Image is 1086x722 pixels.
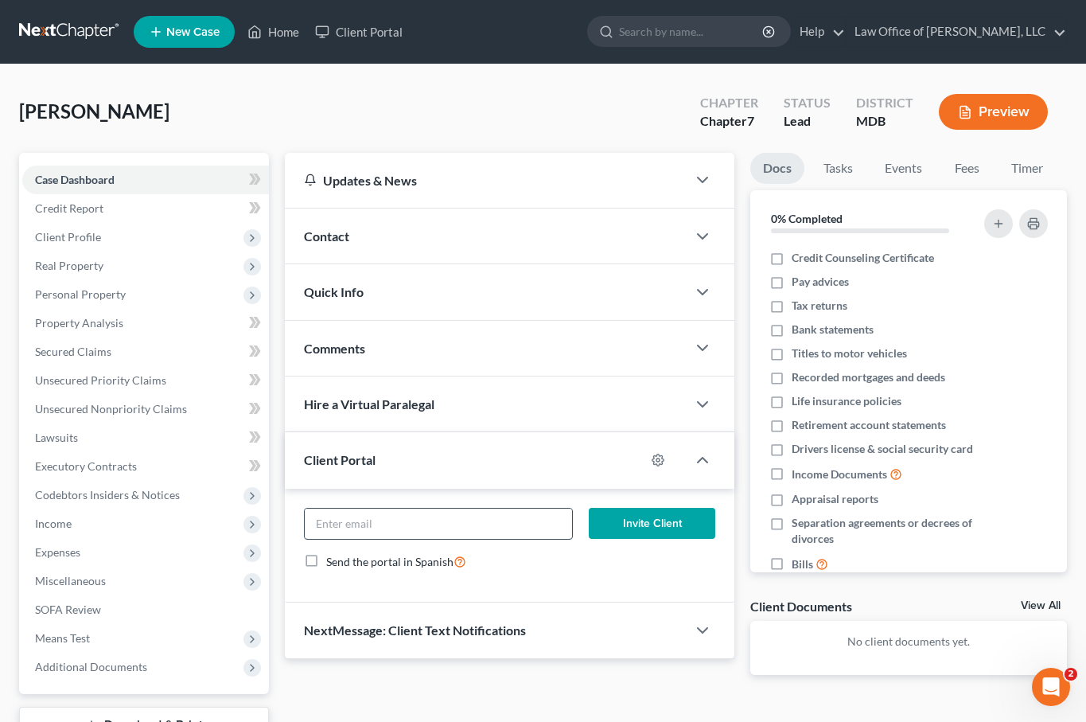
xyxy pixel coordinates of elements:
span: Life insurance policies [792,393,901,409]
p: No client documents yet. [763,634,1054,650]
span: Unsecured Nonpriority Claims [35,402,187,416]
a: Property Analysis [22,309,269,338]
span: Send the portal in Spanish [326,555,453,568]
iframe: Intercom live chat [1032,668,1070,706]
span: 2 [1065,668,1077,681]
span: SOFA Review [35,603,101,616]
a: Fees [941,153,992,184]
div: Lead [784,112,831,131]
input: Search by name... [619,17,765,46]
span: Codebtors Insiders & Notices [35,488,180,501]
span: Real Property [35,259,103,272]
span: Bank statements [792,322,874,338]
span: Expenses [35,545,80,559]
span: Contact [304,228,349,244]
span: Comments [304,341,365,356]
span: Tax returns [792,298,847,314]
span: Personal Property [35,287,126,301]
div: Status [784,94,831,112]
span: Pay advices [792,274,849,290]
button: Invite Client [589,508,715,540]
a: Timer [998,153,1056,184]
button: Preview [939,94,1048,130]
span: Bills [792,556,813,572]
span: Drivers license & social security card [792,441,973,457]
a: Law Office of [PERSON_NAME], LLC [847,18,1066,46]
span: Unsecured Priority Claims [35,373,166,387]
span: New Case [166,26,220,38]
div: Chapter [700,94,758,112]
span: Appraisal reports [792,491,878,507]
span: Client Portal [304,452,376,467]
span: Recorded mortgages and deeds [792,369,945,385]
span: Property Analysis [35,316,123,330]
div: MDB [856,112,913,131]
div: District [856,94,913,112]
span: Separation agreements or decrees of divorces [792,515,974,547]
span: Case Dashboard [35,173,115,186]
div: Client Documents [750,598,852,615]
span: 7 [747,113,754,128]
span: Hire a Virtual Paralegal [304,396,434,412]
a: Lawsuits [22,423,269,452]
span: Credit Report [35,201,103,215]
div: Updates & News [304,172,668,189]
span: Additional Documents [35,660,147,673]
span: Miscellaneous [35,574,106,587]
a: Case Dashboard [22,166,269,194]
span: NextMessage: Client Text Notifications [304,622,526,638]
a: Credit Report [22,194,269,223]
a: Help [792,18,845,46]
a: SOFA Review [22,595,269,624]
span: Client Profile [35,230,101,244]
a: Unsecured Priority Claims [22,366,269,395]
span: Credit Counseling Certificate [792,250,934,266]
div: Chapter [700,112,758,131]
a: Events [872,153,935,184]
a: Home [239,18,307,46]
a: Docs [750,153,804,184]
strong: 0% Completed [771,212,843,225]
span: Executory Contracts [35,459,137,473]
a: Unsecured Nonpriority Claims [22,395,269,423]
span: Means Test [35,631,90,645]
span: Quick Info [304,284,364,299]
span: Titles to motor vehicles [792,345,907,361]
span: Secured Claims [35,345,111,358]
a: Secured Claims [22,338,269,366]
span: Income Documents [792,466,887,482]
input: Enter email [305,509,572,539]
a: Tasks [811,153,866,184]
span: Income [35,517,72,530]
a: Client Portal [307,18,411,46]
a: Executory Contracts [22,452,269,481]
span: Lawsuits [35,431,78,444]
a: View All [1021,600,1061,611]
span: [PERSON_NAME] [19,100,169,123]
span: Retirement account statements [792,417,946,433]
